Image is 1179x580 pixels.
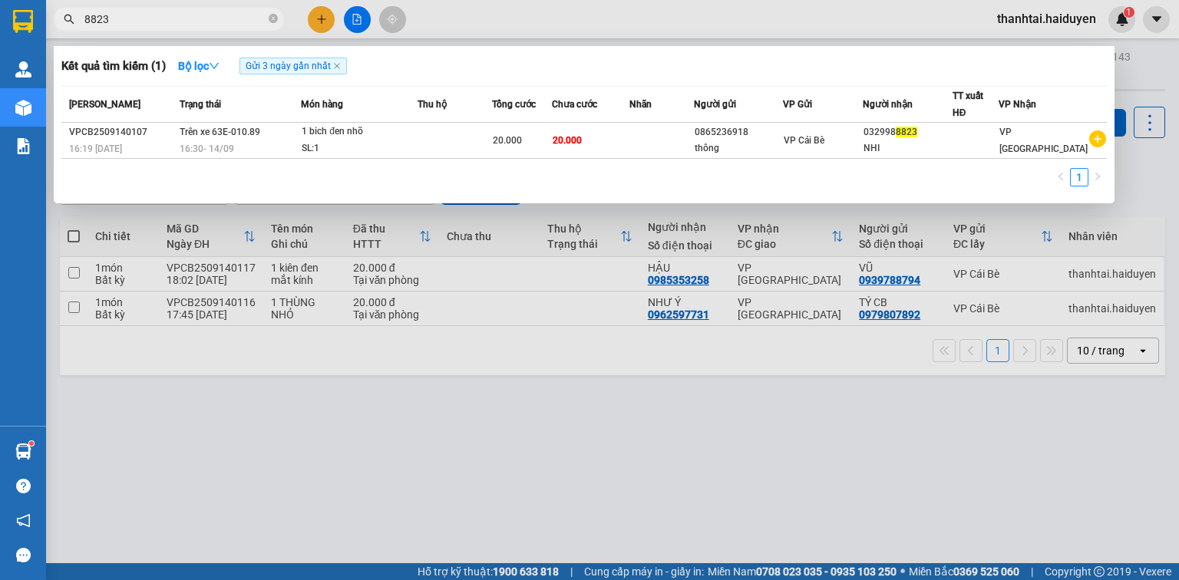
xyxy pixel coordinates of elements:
[1088,168,1107,186] li: Next Page
[166,54,232,78] button: Bộ lọcdown
[629,99,652,110] span: Nhãn
[695,140,782,157] div: thông
[15,61,31,77] img: warehouse-icon
[15,138,31,154] img: solution-icon
[13,10,33,33] img: logo-vxr
[84,11,266,28] input: Tìm tên, số ĐT hoặc mã đơn
[69,124,175,140] div: VPCB2509140107
[61,58,166,74] h3: Kết quả tìm kiếm ( 1 )
[180,143,234,154] span: 16:30 - 14/09
[694,99,736,110] span: Người gửi
[999,99,1036,110] span: VP Nhận
[16,513,31,528] span: notification
[15,100,31,116] img: warehouse-icon
[269,14,278,23] span: close-circle
[695,124,782,140] div: 0865236918
[178,60,220,72] strong: Bộ lọc
[180,127,260,137] span: Trên xe 63E-010.89
[896,127,917,137] span: 8823
[784,135,824,146] span: VP Cái Bè
[1071,169,1088,186] a: 1
[864,140,951,157] div: NHI
[863,99,913,110] span: Người nhận
[333,62,341,70] span: close
[16,548,31,562] span: message
[69,143,122,154] span: 16:19 [DATE]
[180,99,221,110] span: Trạng thái
[1052,168,1070,186] button: left
[493,135,522,146] span: 20.000
[302,140,417,157] div: SL: 1
[492,99,536,110] span: Tổng cước
[553,135,582,146] span: 20.000
[418,99,447,110] span: Thu hộ
[1088,168,1107,186] button: right
[1070,168,1088,186] li: 1
[209,61,220,71] span: down
[29,441,34,446] sup: 1
[1089,130,1106,147] span: plus-circle
[999,127,1088,154] span: VP [GEOGRAPHIC_DATA]
[239,58,347,74] span: Gửi 3 ngày gần nhất
[552,99,597,110] span: Chưa cước
[269,12,278,27] span: close-circle
[302,124,417,140] div: 1 bich đen nhõ
[69,99,140,110] span: [PERSON_NAME]
[1056,172,1065,181] span: left
[1093,172,1102,181] span: right
[16,479,31,493] span: question-circle
[953,91,983,118] span: TT xuất HĐ
[15,443,31,460] img: warehouse-icon
[864,124,951,140] div: 032998
[1052,168,1070,186] li: Previous Page
[64,14,74,25] span: search
[783,99,812,110] span: VP Gửi
[301,99,343,110] span: Món hàng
